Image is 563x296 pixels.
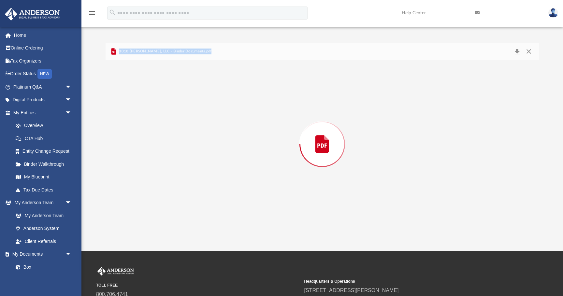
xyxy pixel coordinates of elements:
button: Close [523,47,535,56]
div: Preview [106,43,539,228]
a: Overview [9,119,81,132]
a: My Entitiesarrow_drop_down [5,106,81,119]
a: [STREET_ADDRESS][PERSON_NAME] [304,288,399,293]
a: Home [5,29,81,42]
a: My Blueprint [9,171,78,184]
small: TOLL FREE [96,282,300,288]
span: arrow_drop_down [65,93,78,107]
img: User Pic [548,8,558,18]
a: Box [9,261,75,274]
span: 3010 [PERSON_NAME], LLC - Binder Documents.pdf [118,49,211,54]
i: search [109,9,116,16]
a: Anderson System [9,222,78,235]
a: Binder Walkthrough [9,158,81,171]
a: Client Referrals [9,235,78,248]
a: My Anderson Teamarrow_drop_down [5,196,78,209]
a: Online Ordering [5,42,81,55]
a: menu [88,12,96,17]
img: Anderson Advisors Platinum Portal [96,267,135,275]
a: Tax Organizers [5,54,81,67]
img: Anderson Advisors Platinum Portal [3,8,62,21]
span: arrow_drop_down [65,196,78,210]
a: My Anderson Team [9,209,75,222]
div: NEW [37,69,52,79]
span: arrow_drop_down [65,248,78,261]
a: Digital Productsarrow_drop_down [5,93,81,106]
span: arrow_drop_down [65,106,78,120]
a: My Documentsarrow_drop_down [5,248,78,261]
span: arrow_drop_down [65,80,78,94]
a: Meeting Minutes [9,274,78,287]
button: Download [511,47,523,56]
a: Entity Change Request [9,145,81,158]
a: Platinum Q&Aarrow_drop_down [5,80,81,93]
a: Tax Due Dates [9,183,81,196]
a: Order StatusNEW [5,67,81,81]
small: Headquarters & Operations [304,278,508,284]
i: menu [88,9,96,17]
a: CTA Hub [9,132,81,145]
